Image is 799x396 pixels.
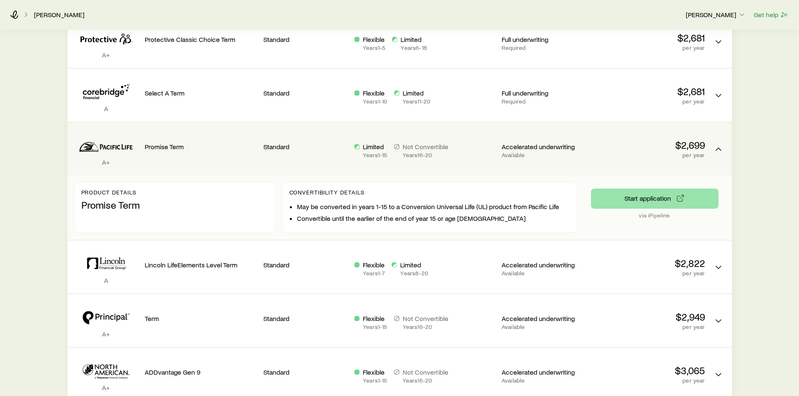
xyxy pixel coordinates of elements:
p: Convertibility Details [289,189,570,196]
p: Flexible [363,89,387,97]
p: Standard [263,261,348,269]
p: per year [593,270,705,277]
p: Required [502,98,586,105]
p: ADDvantage Gen 9 [145,368,257,376]
p: $2,681 [593,85,705,97]
p: A+ [74,51,138,59]
p: $2,949 [593,311,705,323]
p: Years 1 - 10 [363,98,387,105]
p: Flexible [363,314,387,323]
p: A+ [74,158,138,166]
li: May be converted in years 1-15 to a Conversion Universal Life (UL) product from Pacific Life [297,202,570,211]
p: Protective Classic Choice Term [145,35,257,44]
p: Limited [403,89,431,97]
p: A+ [74,383,138,392]
p: per year [593,152,705,158]
p: Flexible [363,261,385,269]
p: $2,699 [593,139,705,151]
p: Years 1 - 5 [363,44,385,51]
p: Years 1 - 15 [363,377,387,384]
p: Not Convertible [403,368,448,376]
p: Accelerated underwriting [502,142,586,151]
p: Full underwriting [502,89,586,97]
a: [PERSON_NAME] [34,11,85,19]
p: Available [502,270,586,277]
p: Years 1 - 7 [363,270,385,277]
p: Accelerated underwriting [502,314,586,323]
p: Standard [263,35,348,44]
p: Standard [263,368,348,376]
p: Lincoln LifeElements Level Term [145,261,257,269]
p: Term [145,314,257,323]
p: Product details [81,189,268,196]
p: Full underwriting [502,35,586,44]
p: per year [593,44,705,51]
p: Limited [400,261,428,269]
p: Standard [263,142,348,151]
p: Select A Term [145,89,257,97]
button: [PERSON_NAME] [685,10,747,20]
p: Years 6 - 18 [401,44,427,51]
p: Years 1 - 15 [363,152,387,158]
p: Not Convertible [403,314,448,323]
p: per year [593,324,705,330]
p: Limited [363,142,387,151]
button: Get help [753,10,789,20]
p: Available [502,324,586,330]
p: Standard [263,89,348,97]
p: Available [502,152,586,158]
p: Required [502,44,586,51]
p: Not Convertible [403,142,448,151]
p: $2,822 [593,257,705,269]
p: Years 16 - 20 [403,377,448,384]
li: Convertible until the earlier of the end of year 15 or age [DEMOGRAPHIC_DATA] [297,214,570,223]
p: Years 16 - 20 [403,324,448,330]
button: via iPipeline [591,189,718,209]
p: per year [593,377,705,384]
p: A [74,104,138,113]
p: A+ [74,330,138,338]
p: Flexible [363,35,385,44]
p: Standard [263,314,348,323]
p: Accelerated underwriting [502,368,586,376]
p: per year [593,98,705,105]
p: via iPipeline [591,212,718,219]
p: Accelerated underwriting [502,261,586,269]
p: Years 11 - 20 [403,98,431,105]
p: $2,681 [593,32,705,44]
p: $3,065 [593,365,705,376]
p: Years 8 - 20 [400,270,428,277]
p: Available [502,377,586,384]
p: Flexible [363,368,387,376]
p: Limited [401,35,427,44]
p: Promise Term [81,199,268,211]
p: A [74,276,138,285]
p: Years 1 - 15 [363,324,387,330]
p: Promise Term [145,142,257,151]
p: [PERSON_NAME] [686,10,746,19]
p: Years 16 - 20 [403,152,448,158]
